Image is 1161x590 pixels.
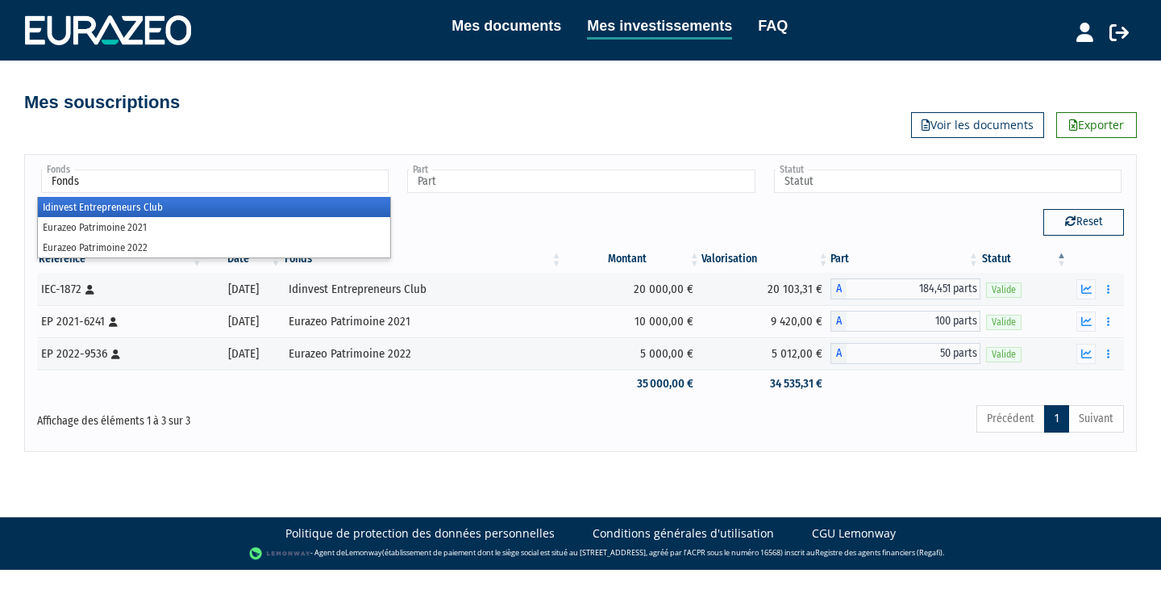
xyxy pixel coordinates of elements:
div: Idinvest Entrepreneurs Club [289,281,558,298]
a: Mes documents [451,15,561,37]
td: 35 000,00 € [564,370,701,398]
a: FAQ [758,15,788,37]
div: Eurazeo Patrimoine 2022 [289,345,558,362]
i: [Français] Personne physique [85,285,94,295]
li: Eurazeo Patrimoine 2021 [38,217,390,237]
th: Statut : activer pour trier la colonne par ordre d&eacute;croissant [980,245,1068,273]
div: A - Idinvest Entrepreneurs Club [830,278,980,299]
span: A [830,343,847,364]
div: Eurazeo Patrimoine 2021 [289,313,558,330]
th: Référence : activer pour trier la colonne par ordre croissant [37,245,204,273]
th: Date: activer pour trier la colonne par ordre croissant [204,245,283,273]
a: Mes investissements [587,15,732,40]
span: A [830,278,847,299]
a: CGU Lemonway [812,525,896,542]
span: A [830,311,847,332]
span: Valide [986,315,1022,330]
a: Registre des agents financiers (Regafi) [815,547,943,558]
span: 100 parts [847,311,980,332]
div: A - Eurazeo Patrimoine 2021 [830,311,980,332]
td: 5 012,00 € [701,337,830,370]
div: [DATE] [210,281,277,298]
th: Fonds: activer pour trier la colonne par ordre croissant [283,245,564,273]
td: 10 000,00 € [564,305,701,337]
li: Eurazeo Patrimoine 2022 [38,237,390,257]
div: [DATE] [210,313,277,330]
li: Idinvest Entrepreneurs Club [38,197,390,217]
span: 184,451 parts [847,278,980,299]
a: Conditions générales d'utilisation [593,525,774,542]
a: Précédent [976,405,1045,433]
a: Voir les documents [911,112,1044,138]
a: Suivant [1068,405,1124,433]
td: 9 420,00 € [701,305,830,337]
span: Valide [986,282,1022,298]
a: Lemonway [345,547,382,558]
div: IEC-1872 [41,281,198,298]
td: 20 103,31 € [701,273,830,305]
a: Exporter [1056,112,1137,138]
img: logo-lemonway.png [249,546,311,562]
span: Valide [986,347,1022,362]
span: 50 parts [847,343,980,364]
th: Valorisation: activer pour trier la colonne par ordre croissant [701,245,830,273]
i: [Français] Personne physique [111,349,120,359]
h4: Mes souscriptions [24,93,180,112]
i: [Français] Personne physique [109,317,118,327]
a: Politique de protection des données personnelles [285,525,555,542]
td: 5 000,00 € [564,337,701,370]
img: 1732889491-logotype_eurazeo_blanc_rvb.png [25,15,191,44]
td: 20 000,00 € [564,273,701,305]
div: - Agent de (établissement de paiement dont le siège social est situé au [STREET_ADDRESS], agréé p... [16,546,1145,562]
button: Reset [1043,209,1124,235]
div: EP 2021-6241 [41,313,198,330]
td: 34 535,31 € [701,370,830,398]
div: Affichage des éléments 1 à 3 sur 3 [37,404,476,429]
div: A - Eurazeo Patrimoine 2022 [830,343,980,364]
a: 1 [1044,405,1069,433]
th: Part: activer pour trier la colonne par ordre croissant [830,245,980,273]
th: Montant: activer pour trier la colonne par ordre croissant [564,245,701,273]
div: EP 2022-9536 [41,345,198,362]
div: [DATE] [210,345,277,362]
